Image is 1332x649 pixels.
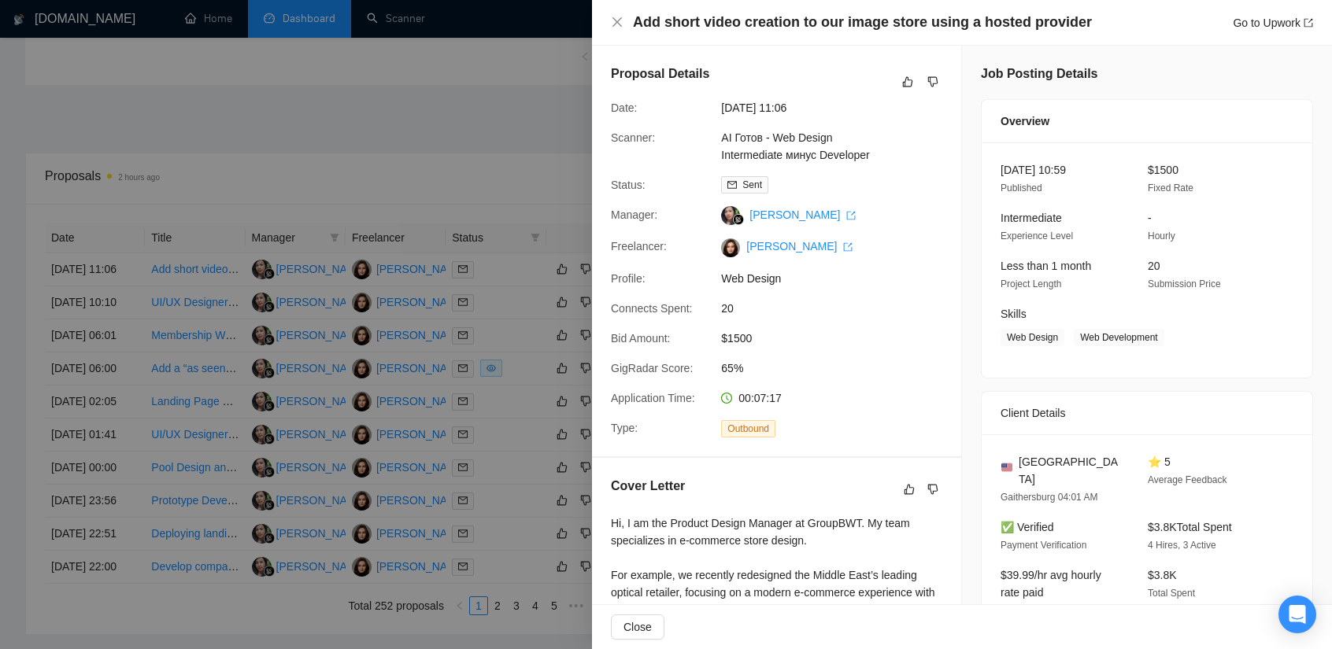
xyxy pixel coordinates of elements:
span: Type: [611,422,638,434]
button: dislike [923,480,942,499]
span: close [611,16,623,28]
a: [PERSON_NAME] export [746,240,853,253]
span: Hourly [1148,230,1175,242]
span: Connects Spent: [611,302,693,315]
a: AI Готов - Web Design Intermediate минус Developer [721,131,869,161]
button: like [900,480,919,499]
span: dislike [927,76,938,88]
span: Web Design [721,270,957,287]
img: 🇺🇸 [1001,462,1012,473]
span: $1500 [1148,164,1178,176]
span: Date: [611,101,637,114]
span: like [904,483,915,496]
span: Application Time: [611,392,695,404]
h5: Cover Letter [611,477,685,496]
span: Freelancer: [611,240,667,253]
button: dislike [923,72,942,91]
span: Payment Verification [1001,540,1086,551]
span: [DATE] 11:06 [721,99,957,116]
button: Close [611,614,664,640]
div: Open Intercom Messenger [1278,596,1316,633]
span: [DATE] 10:59 [1001,164,1066,176]
span: 20 [721,300,957,317]
span: Average Feedback [1148,474,1227,485]
span: Outbound [721,420,775,437]
span: $3.8K [1148,569,1177,581]
span: clock-circle [721,393,732,404]
img: c1l1nZvI3UIHgAuA_ldIjSi35WZBbPZNSxyV7wKh4LZ1WYG9-HKSRh2ZAad11oOfJm [721,238,740,257]
span: Overview [1001,112,1049,130]
span: GigRadar Score: [611,362,693,374]
span: Published [1001,183,1042,194]
span: Status: [611,179,646,191]
a: Go to Upworkexport [1233,17,1313,29]
span: Experience Level [1001,230,1073,242]
span: Sent [742,179,762,190]
span: Less than 1 month [1001,260,1091,272]
span: Gaithersburg 04:01 AM [1001,492,1097,503]
span: ✅ Verified [1001,521,1054,533]
span: Web Development [1074,329,1164,346]
span: 00:07:17 [738,392,782,404]
span: Skills [1001,308,1027,320]
h4: Add short video creation to our image store using a hosted provider [633,13,1092,32]
button: like [898,72,917,91]
span: export [843,242,853,252]
span: like [902,76,913,88]
span: Close [623,618,652,636]
span: Intermediate [1001,212,1062,224]
span: $39.99/hr avg hourly rate paid [1001,569,1101,599]
span: export [846,211,856,220]
button: Close [611,16,623,29]
span: Fixed Rate [1148,183,1193,194]
span: 4 Hires, 3 Active [1148,540,1216,551]
span: Web Design [1001,329,1064,346]
span: Scanner: [611,131,655,144]
img: gigradar-bm.png [733,214,744,225]
h5: Proposal Details [611,65,709,83]
span: Manager: [611,208,657,221]
span: $1500 [721,330,957,347]
span: 65% [721,360,957,377]
span: ⭐ 5 [1148,455,1171,468]
span: Bid Amount: [611,332,671,345]
span: mail [727,180,737,190]
span: Total Spent [1148,588,1195,599]
span: - [1148,212,1152,224]
div: Client Details [1001,392,1293,434]
span: $3.8K Total Spent [1148,521,1232,533]
a: [PERSON_NAME] export [749,208,856,221]
span: Project Length [1001,278,1061,289]
span: [GEOGRAPHIC_DATA] [1019,453,1123,488]
span: Profile: [611,272,646,285]
span: export [1304,18,1313,28]
span: Submission Price [1148,278,1221,289]
span: 20 [1148,260,1160,272]
h5: Job Posting Details [981,65,1097,83]
span: dislike [927,483,938,496]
